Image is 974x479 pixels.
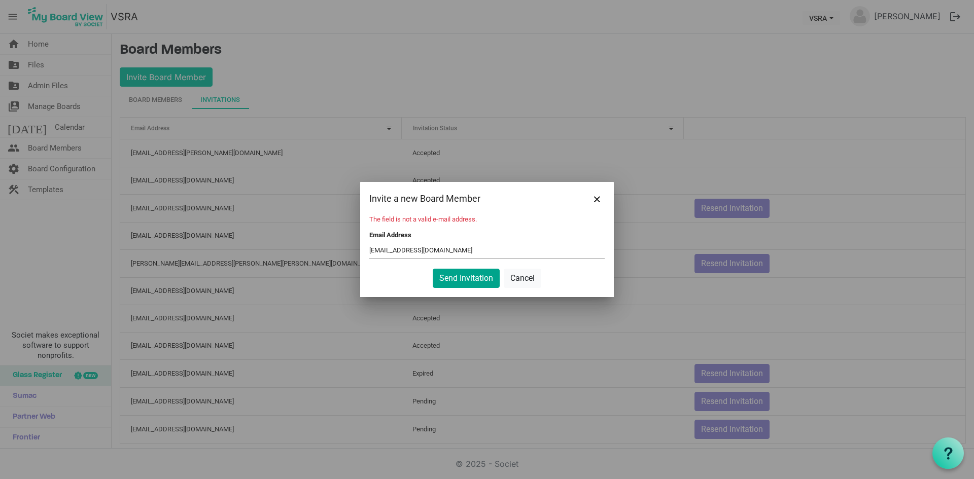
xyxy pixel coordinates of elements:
[369,191,558,206] div: Invite a new Board Member
[369,231,411,239] label: Email Address
[433,269,500,288] button: Send Invitation
[369,215,605,223] li: The field is not a valid e-mail address.
[589,191,605,206] button: Close
[504,269,541,288] button: Cancel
